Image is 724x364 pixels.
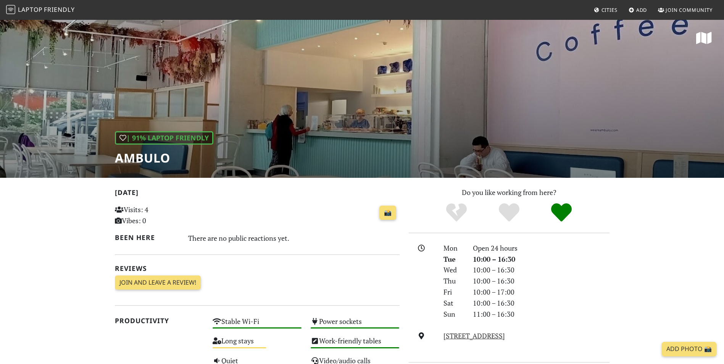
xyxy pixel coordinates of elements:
[115,151,213,165] h1: Ambulo
[483,202,535,223] div: Yes
[591,3,621,17] a: Cities
[208,335,306,354] div: Long stays
[666,6,713,13] span: Join Community
[306,335,404,354] div: Work-friendly tables
[115,317,204,325] h2: Productivity
[44,5,74,14] span: Friendly
[6,5,15,14] img: LaptopFriendly
[115,275,201,290] a: Join and leave a review!
[439,298,468,309] div: Sat
[468,275,614,287] div: 10:00 – 16:30
[115,188,400,200] h2: [DATE]
[6,3,75,17] a: LaptopFriendly LaptopFriendly
[115,131,213,145] div: | 91% Laptop Friendly
[626,3,650,17] a: Add
[655,3,716,17] a: Join Community
[208,315,306,335] div: Stable Wi-Fi
[535,202,588,223] div: Definitely!
[439,309,468,320] div: Sun
[636,6,647,13] span: Add
[439,264,468,275] div: Wed
[409,187,610,198] p: Do you like working from here?
[468,264,614,275] div: 10:00 – 16:30
[115,264,400,272] h2: Reviews
[662,342,716,356] a: Add Photo 📸
[439,275,468,287] div: Thu
[18,5,43,14] span: Laptop
[443,331,505,340] a: [STREET_ADDRESS]
[468,298,614,309] div: 10:00 – 16:30
[439,243,468,254] div: Mon
[306,315,404,335] div: Power sockets
[430,202,483,223] div: No
[439,254,468,265] div: Tue
[601,6,618,13] span: Cities
[468,309,614,320] div: 11:00 – 16:30
[468,254,614,265] div: 10:00 – 16:30
[439,287,468,298] div: Fri
[115,204,204,226] p: Visits: 4 Vibes: 0
[468,243,614,254] div: Open 24 hours
[188,232,400,244] div: There are no public reactions yet.
[115,234,179,242] h2: Been here
[379,206,396,220] a: 📸
[468,287,614,298] div: 10:00 – 17:00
